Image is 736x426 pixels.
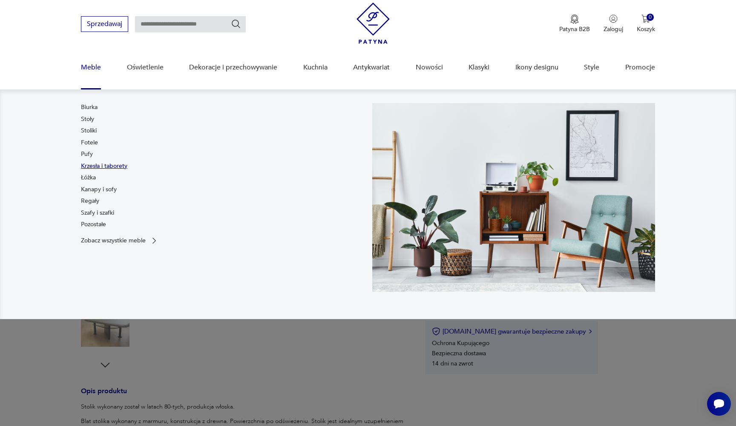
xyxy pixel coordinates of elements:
img: Patyna - sklep z meblami i dekoracjami vintage [356,3,390,44]
img: Ikona medalu [570,14,579,24]
a: Szafy i szafki [81,209,114,217]
img: Ikona koszyka [641,14,650,23]
a: Łóżka [81,173,96,182]
a: Stoły [81,115,94,124]
p: Patyna B2B [559,25,590,33]
a: Ikona medaluPatyna B2B [559,14,590,33]
img: Ikonka użytkownika [609,14,618,23]
a: Nowości [416,51,443,84]
a: Antykwariat [353,51,390,84]
iframe: Smartsupp widget button [707,392,731,416]
a: Promocje [625,51,655,84]
a: Pozostałe [81,220,106,229]
a: Sprzedawaj [81,22,128,28]
a: Biurka [81,103,98,112]
button: Sprzedawaj [81,16,128,32]
button: Szukaj [231,19,241,29]
a: Fotele [81,138,98,147]
a: Stoliki [81,127,97,135]
p: Zaloguj [604,25,623,33]
a: Kuchnia [303,51,328,84]
a: Meble [81,51,101,84]
a: Klasyki [469,51,489,84]
a: Oświetlenie [127,51,164,84]
button: 0Koszyk [637,14,655,33]
a: Style [584,51,599,84]
p: Koszyk [637,25,655,33]
a: Zobacz wszystkie meble [81,236,158,245]
div: 0 [647,14,654,21]
a: Ikony designu [515,51,558,84]
a: Kanapy i sofy [81,185,117,194]
a: Krzesła i taborety [81,162,127,170]
a: Regały [81,197,99,205]
p: Zobacz wszystkie meble [81,238,146,243]
button: Patyna B2B [559,14,590,33]
a: Pufy [81,150,93,158]
img: 969d9116629659dbb0bd4e745da535dc.jpg [372,103,655,292]
a: Dekoracje i przechowywanie [189,51,277,84]
button: Zaloguj [604,14,623,33]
